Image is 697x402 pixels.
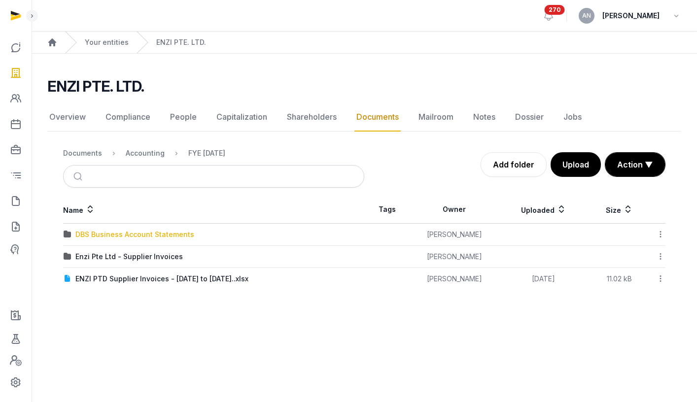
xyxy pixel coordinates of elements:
[410,268,499,290] td: [PERSON_NAME]
[561,103,584,132] a: Jobs
[47,77,144,95] h2: ENZI PTE. LTD.
[410,246,499,268] td: [PERSON_NAME]
[579,8,594,24] button: AN
[589,268,650,290] td: 11.02 kB
[156,37,206,47] a: ENZI PTE. LTD.
[410,196,499,224] th: Owner
[75,230,194,239] div: DBS Business Account Statements
[64,275,71,283] img: document.svg
[410,224,499,246] td: [PERSON_NAME]
[75,274,248,284] div: ENZI PTD Supplier Invoices - [DATE] to [DATE]..xlsx
[168,103,199,132] a: People
[551,152,601,177] button: Upload
[582,13,591,19] span: AN
[64,231,71,238] img: folder.svg
[498,196,589,224] th: Uploaded
[513,103,546,132] a: Dossier
[364,196,410,224] th: Tags
[214,103,269,132] a: Capitalization
[481,152,547,177] a: Add folder
[47,103,681,132] nav: Tabs
[75,252,183,262] div: Enzi Pte Ltd - Supplier Invoices
[532,274,555,283] span: [DATE]
[605,153,665,176] button: Action ▼
[589,196,650,224] th: Size
[63,141,364,165] nav: Breadcrumb
[104,103,152,132] a: Compliance
[32,32,697,54] nav: Breadcrumb
[471,103,497,132] a: Notes
[63,196,364,224] th: Name
[126,148,165,158] div: Accounting
[602,10,660,22] span: [PERSON_NAME]
[545,5,565,15] span: 270
[85,37,129,47] a: Your entities
[63,148,102,158] div: Documents
[417,103,455,132] a: Mailroom
[188,148,225,158] div: FYE [DATE]
[354,103,401,132] a: Documents
[285,103,339,132] a: Shareholders
[64,253,71,261] img: folder.svg
[68,166,91,187] button: Submit
[47,103,88,132] a: Overview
